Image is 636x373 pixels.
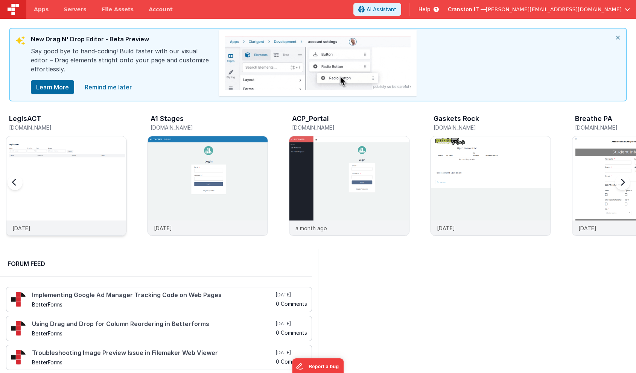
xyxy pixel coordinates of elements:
[276,359,307,364] h5: 0 Comments
[434,125,551,130] h5: [DOMAIN_NAME]
[578,224,596,232] p: [DATE]
[6,287,312,312] a: Implementing Google Ad Manager Tracking Code on Web Pages BetterForms [DATE] 0 Comments
[31,35,211,47] div: New Drag N' Drop Editor - Beta Preview
[34,6,49,13] span: Apps
[434,115,479,122] h3: Gaskets Rock
[11,321,26,336] img: 295_2.png
[6,316,312,341] a: Using Drag and Drop for Column Reordering in Betterforms BetterForms [DATE] 0 Comments
[367,6,396,13] span: AI Assistant
[292,125,409,130] h5: [DOMAIN_NAME]
[353,3,401,16] button: AI Assistant
[31,80,74,94] button: Learn More
[11,292,26,307] img: 295_2.png
[276,321,307,327] h5: [DATE]
[32,302,274,307] h5: BetterForms
[154,224,172,232] p: [DATE]
[610,29,626,47] i: close
[486,6,622,13] span: [PERSON_NAME][EMAIL_ADDRESS][DOMAIN_NAME]
[80,80,136,95] a: close
[276,292,307,298] h5: [DATE]
[32,292,274,299] h4: Implementing Google Ad Manager Tracking Code on Web Pages
[11,350,26,365] img: 295_2.png
[575,115,612,122] h3: Breathe PA
[6,345,312,370] a: Troubleshooting Image Preview Issue in Filemaker Web Viewer BetterForms [DATE] 0 Comments
[9,125,126,130] h5: [DOMAIN_NAME]
[32,359,274,365] h5: BetterForms
[32,331,274,336] h5: BetterForms
[32,350,274,356] h4: Troubleshooting Image Preview Issue in Filemaker Web Viewer
[418,6,431,13] span: Help
[8,259,304,268] h2: Forum Feed
[295,224,327,232] p: a month ago
[448,6,486,13] span: Cranston IT —
[151,115,184,122] h3: A1 Stages
[31,47,211,80] div: Say good bye to hand-coding! Build faster with our visual editor – Drag elements stright onto you...
[437,224,455,232] p: [DATE]
[151,125,268,130] h5: [DOMAIN_NAME]
[276,301,307,307] h5: 0 Comments
[448,6,630,13] button: Cranston IT — [PERSON_NAME][EMAIL_ADDRESS][DOMAIN_NAME]
[276,330,307,335] h5: 0 Comments
[102,6,134,13] span: File Assets
[276,350,307,356] h5: [DATE]
[9,115,41,122] h3: LegisACT
[292,115,329,122] h3: ACP_Portal
[64,6,86,13] span: Servers
[32,321,274,328] h4: Using Drag and Drop for Column Reordering in Betterforms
